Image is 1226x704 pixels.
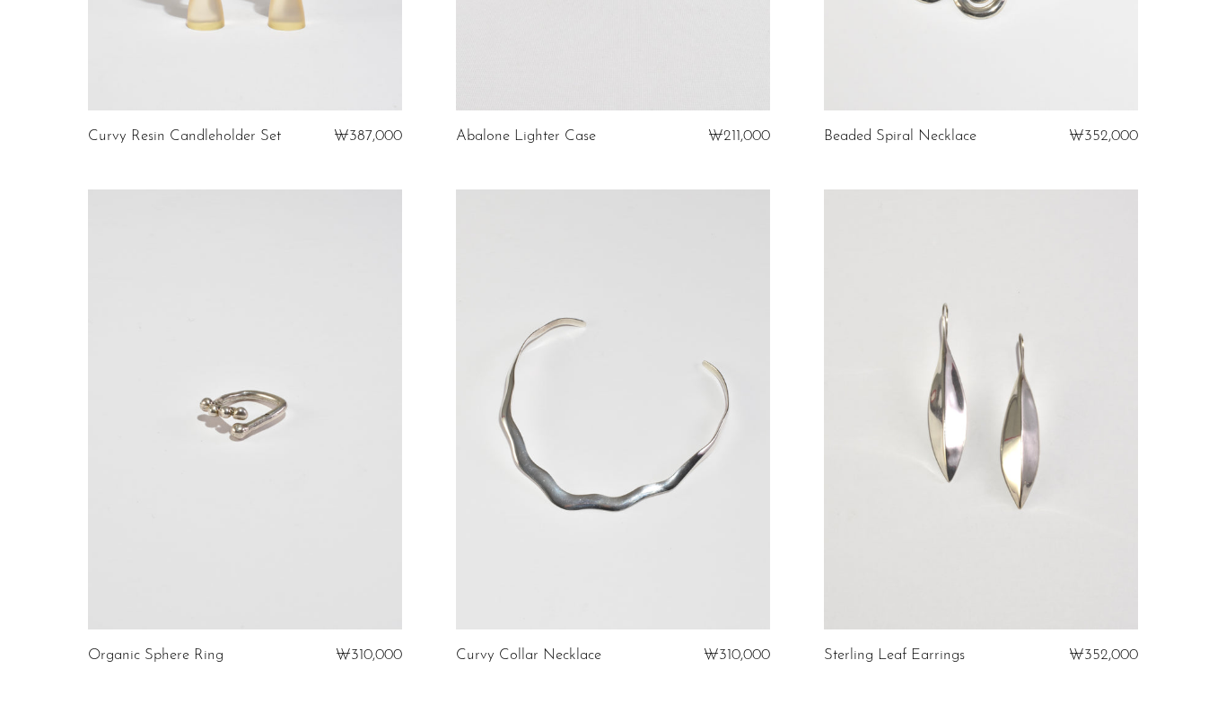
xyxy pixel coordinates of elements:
a: Beaded Spiral Necklace [824,128,976,145]
span: ₩352,000 [1069,128,1138,144]
a: Sterling Leaf Earrings [824,647,965,664]
span: ₩310,000 [336,647,402,663]
a: Curvy Resin Candleholder Set [88,128,281,145]
a: Abalone Lighter Case [456,128,596,145]
span: ₩310,000 [704,647,770,663]
a: Organic Sphere Ring [88,647,223,664]
span: ₩387,000 [334,128,402,144]
span: ₩352,000 [1069,647,1138,663]
a: Curvy Collar Necklace [456,647,601,664]
span: ₩211,000 [708,128,770,144]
